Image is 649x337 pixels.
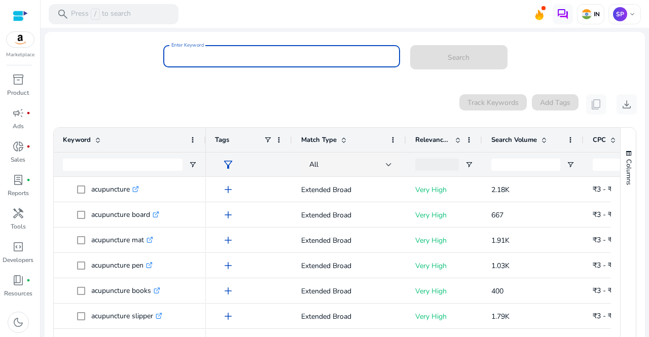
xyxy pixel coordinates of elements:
span: Keyword [63,135,91,144]
p: Extended Broad [301,179,397,200]
p: Very High [415,281,473,302]
button: download [617,94,637,115]
button: Open Filter Menu [465,161,473,169]
p: acupuncture board [91,204,159,225]
p: Extended Broad [301,281,397,302]
p: Extended Broad [301,255,397,276]
span: ₹3 - ₹6 [593,235,616,245]
p: Extended Broad [301,205,397,226]
span: ₹3 - ₹6 [593,286,616,295]
span: inventory_2 [12,73,24,86]
span: ₹3 - ₹6 [593,260,616,270]
span: add [222,310,234,322]
span: search [57,8,69,20]
span: add [222,285,234,297]
span: ₹3 - ₹6 [593,210,616,219]
span: filter_alt [222,159,234,171]
span: Relevance Score [415,135,451,144]
span: handyman [12,207,24,219]
span: add [222,183,234,196]
span: 1.91K [491,236,510,245]
p: Very High [415,179,473,200]
span: / [91,9,100,20]
input: Search Volume Filter Input [491,159,560,171]
p: Reports [8,189,29,198]
span: add [222,234,234,246]
span: lab_profile [12,174,24,186]
p: Very High [415,255,473,276]
span: 667 [491,210,503,220]
span: dark_mode [12,316,24,328]
p: Sales [11,155,25,164]
span: keyboard_arrow_down [628,10,636,18]
span: 1.03K [491,261,510,271]
span: CPC [593,135,606,144]
p: Very High [415,306,473,327]
p: Product [7,88,29,97]
span: Tags [215,135,229,144]
span: download [621,98,633,110]
span: 2.18K [491,185,510,195]
p: Resources [4,289,32,298]
span: fiber_manual_record [26,144,30,148]
p: Extended Broad [301,230,397,251]
p: Very High [415,230,473,251]
img: amazon.svg [7,32,34,47]
span: fiber_manual_record [26,111,30,115]
p: Extended Broad [301,306,397,327]
span: 400 [491,286,503,296]
p: acupuncture mat [91,230,153,250]
p: Tools [11,222,26,231]
span: campaign [12,107,24,119]
span: donut_small [12,140,24,153]
span: ₹3 - ₹6 [593,184,616,194]
p: acupuncture books [91,280,160,301]
span: Columns [624,159,633,185]
button: Open Filter Menu [566,161,574,169]
p: Developers [3,255,33,265]
span: 1.79K [491,312,510,321]
span: Match Type [301,135,337,144]
p: Very High [415,205,473,226]
span: fiber_manual_record [26,178,30,182]
img: in.svg [582,9,592,19]
span: All [309,160,318,169]
span: book_4 [12,274,24,286]
p: acupuncture [91,179,139,200]
span: ₹3 - ₹6 [593,311,616,321]
mat-label: Enter Keyword [171,42,204,49]
span: add [222,209,234,221]
p: acupuncture slipper [91,306,162,326]
span: fiber_manual_record [26,278,30,282]
p: IN [592,10,600,18]
button: Open Filter Menu [189,161,197,169]
input: Keyword Filter Input [63,159,183,171]
p: SP [613,7,627,21]
p: Marketplace [6,51,34,59]
p: Press to search [71,9,131,20]
p: acupuncture pen [91,255,153,276]
span: add [222,259,234,272]
p: Ads [13,122,24,131]
span: code_blocks [12,241,24,253]
span: Search Volume [491,135,537,144]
